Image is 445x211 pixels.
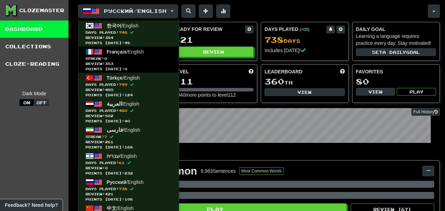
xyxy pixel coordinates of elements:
[104,8,167,14] span: Русский / English
[79,151,179,177] a: עברית/EnglishDays Played:61 Review:0Points [DATE]:232
[107,127,123,133] span: فارسی
[86,145,172,150] span: Points [DATE]: 168
[119,82,127,87] span: 749
[86,82,172,87] span: Days Played:
[119,30,127,34] span: 748
[86,30,172,35] span: Days Played:
[356,68,436,75] div: Favorites
[173,26,245,33] div: Ready for Review
[86,139,172,145] span: Review: 261
[86,92,172,98] span: Points [DATE]: 124
[173,91,254,98] div: 7,940 more points to level 112
[119,108,127,113] span: 480
[119,161,124,165] span: 61
[86,165,172,171] span: Review: 0
[356,33,436,47] div: Learning a language requires practice every day. Stay motivated!
[79,125,179,151] a: فارسی/EnglishStreak:7 Review:261Points [DATE]:168
[107,75,140,81] span: / English
[107,75,123,81] span: Türkçe
[107,101,139,107] span: / English
[104,135,107,139] span: 7
[5,90,63,97] div: Dark Mode
[356,77,436,86] div: 80
[107,205,134,211] span: / English
[86,171,172,176] span: Points [DATE]: 232
[86,87,172,92] span: Review: 485
[265,88,345,96] button: View
[86,35,172,40] span: Review: 384
[265,47,345,54] div: Includes [DATE]!
[173,35,254,44] div: 421
[249,68,253,75] span: Score more points to level up
[356,48,436,56] button: Seta dailygoal
[86,197,172,202] span: Points [DATE]: 106
[265,35,284,44] span: 738
[104,56,107,60] span: 0
[5,202,58,209] span: Open feedback widget
[78,150,440,157] p: In Progress
[86,56,172,61] span: Streak:
[356,26,436,33] div: Daily Goal
[86,40,172,46] span: Points [DATE]: 48
[86,61,172,66] span: Review: 353
[382,50,406,55] span: a daily
[411,108,440,116] a: Full History
[173,47,254,57] button: Review
[397,88,436,96] button: Play
[107,49,127,55] span: Français
[199,5,213,18] button: Add sentence to collection
[19,99,34,106] button: On
[79,73,179,99] a: Türkçe/EnglishDays Played:749 Review:485Points [DATE]:124
[86,119,172,124] span: Points [DATE]: 40
[107,179,144,185] span: / English
[19,7,64,14] div: Clozemaster
[265,77,345,86] div: th
[107,205,116,211] span: 中文
[107,23,121,29] span: 한국어
[265,26,326,33] div: Days Played
[86,192,172,197] span: Review: 421
[34,99,49,106] button: Off
[79,21,179,47] a: 한국어/EnglishDays Played:748 Review:384Points [DATE]:48
[86,108,172,113] span: Days Played:
[86,66,172,72] span: Points [DATE]: 0
[340,68,345,75] span: This week in points, UTC
[79,99,179,125] a: العربية/EnglishDays Played:480 Review:502Points [DATE]:40
[239,167,284,175] button: Most Common Words
[78,5,178,18] button: Русский/English
[86,134,172,139] span: Streak:
[107,153,120,159] span: עברית
[86,186,172,192] span: Days Played:
[107,153,137,159] span: / English
[107,100,122,107] span: العربية
[107,49,144,55] span: / English
[173,77,254,86] div: 111
[79,47,179,73] a: Français/EnglishStreak:0 Review:353Points [DATE]:0
[265,35,345,44] div: Day s
[107,23,139,29] span: / English
[107,127,140,133] span: / English
[79,177,179,203] a: Русский/EnglishDays Played:738 Review:421Points [DATE]:106
[265,68,302,75] span: Leaderboard
[216,5,230,18] button: More stats
[265,76,284,86] span: 360
[300,27,309,32] a: (+05)
[201,168,236,175] div: 9,983 Sentences
[107,179,127,185] span: Русский
[173,68,189,75] span: Level
[119,187,127,191] span: 738
[356,88,395,96] button: View
[86,113,172,119] span: Review: 502
[181,5,195,18] button: Search sentences
[86,160,172,165] span: Days Played:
